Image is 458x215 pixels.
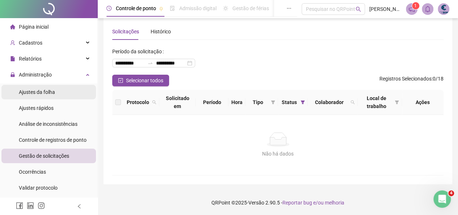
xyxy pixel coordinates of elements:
[311,98,348,106] span: Colaborador
[10,24,15,29] span: home
[438,4,449,15] img: 69295
[196,90,228,115] th: Período
[232,5,269,11] span: Gestão de férias
[147,60,153,66] span: to
[408,6,415,12] span: notification
[223,6,228,11] span: sun
[152,100,156,104] span: search
[228,90,245,115] th: Hora
[286,6,291,11] span: ellipsis
[248,98,268,106] span: Tipo
[19,137,87,143] span: Controle de registros de ponto
[271,100,275,104] span: filter
[19,169,46,175] span: Ocorrências
[395,100,399,104] span: filter
[159,7,163,11] span: pushpin
[379,75,444,86] span: : 0 / 18
[19,72,52,78] span: Administração
[179,5,217,11] span: Admissão digital
[393,93,400,112] span: filter
[151,28,171,36] div: Histórico
[19,56,42,62] span: Relatórios
[412,2,419,9] sup: 1
[10,56,15,61] span: file
[369,5,402,13] span: [PERSON_NAME] - CSBIM
[19,105,54,111] span: Ajustes rápidos
[126,77,163,84] span: Selecionar todos
[151,97,158,108] span: search
[170,6,175,11] span: file-done
[112,75,169,86] button: Selecionar todos
[356,7,361,12] span: search
[405,98,441,106] div: Ações
[424,6,431,12] span: bell
[414,3,417,8] span: 1
[349,97,356,108] span: search
[361,94,392,110] span: Local de trabalho
[10,40,15,45] span: user-add
[379,76,432,82] span: Registros Selecionados
[106,6,112,11] span: clock-circle
[350,100,355,104] span: search
[301,100,305,104] span: filter
[116,5,156,11] span: Controle de ponto
[27,202,34,209] span: linkedin
[19,153,69,159] span: Gestão de solicitações
[10,72,15,77] span: lock
[269,97,277,108] span: filter
[19,40,42,46] span: Cadastros
[19,24,49,30] span: Página inicial
[16,202,23,209] span: facebook
[281,98,298,106] span: Status
[448,190,454,196] span: 4
[19,89,55,95] span: Ajustes da folha
[147,60,153,66] span: swap-right
[19,185,58,191] span: Validar protocolo
[299,97,306,108] span: filter
[248,200,264,206] span: Versão
[433,190,451,208] iframe: Intercom live chat
[112,46,167,57] label: Período da solicitação
[38,202,45,209] span: instagram
[77,204,82,209] span: left
[112,28,139,36] div: Solicitações
[19,121,77,127] span: Análise de inconsistências
[159,90,196,115] th: Solicitado em
[118,78,123,83] span: check-square
[127,98,149,106] span: Protocolo
[121,150,435,158] div: Não há dados
[282,200,344,206] span: Reportar bug e/ou melhoria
